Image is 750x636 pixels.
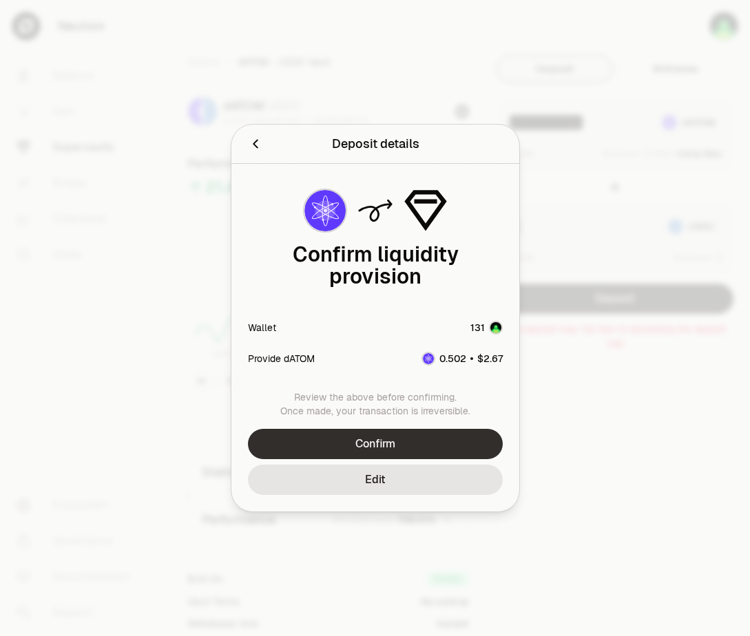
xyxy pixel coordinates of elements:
[331,134,419,153] div: Deposit details
[470,321,485,335] div: 131
[248,465,503,495] button: Edit
[470,321,503,335] button: 131Account Image
[248,390,503,418] div: Review the above before confirming. Once made, your transaction is irreversible.
[248,321,276,335] div: Wallet
[248,352,315,365] div: Provide dATOM
[490,322,501,333] img: Account Image
[248,134,263,153] button: Back
[423,353,434,364] img: dATOM Logo
[304,190,346,231] img: dATOM Logo
[248,429,503,459] button: Confirm
[248,244,503,288] div: Confirm liquidity provision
